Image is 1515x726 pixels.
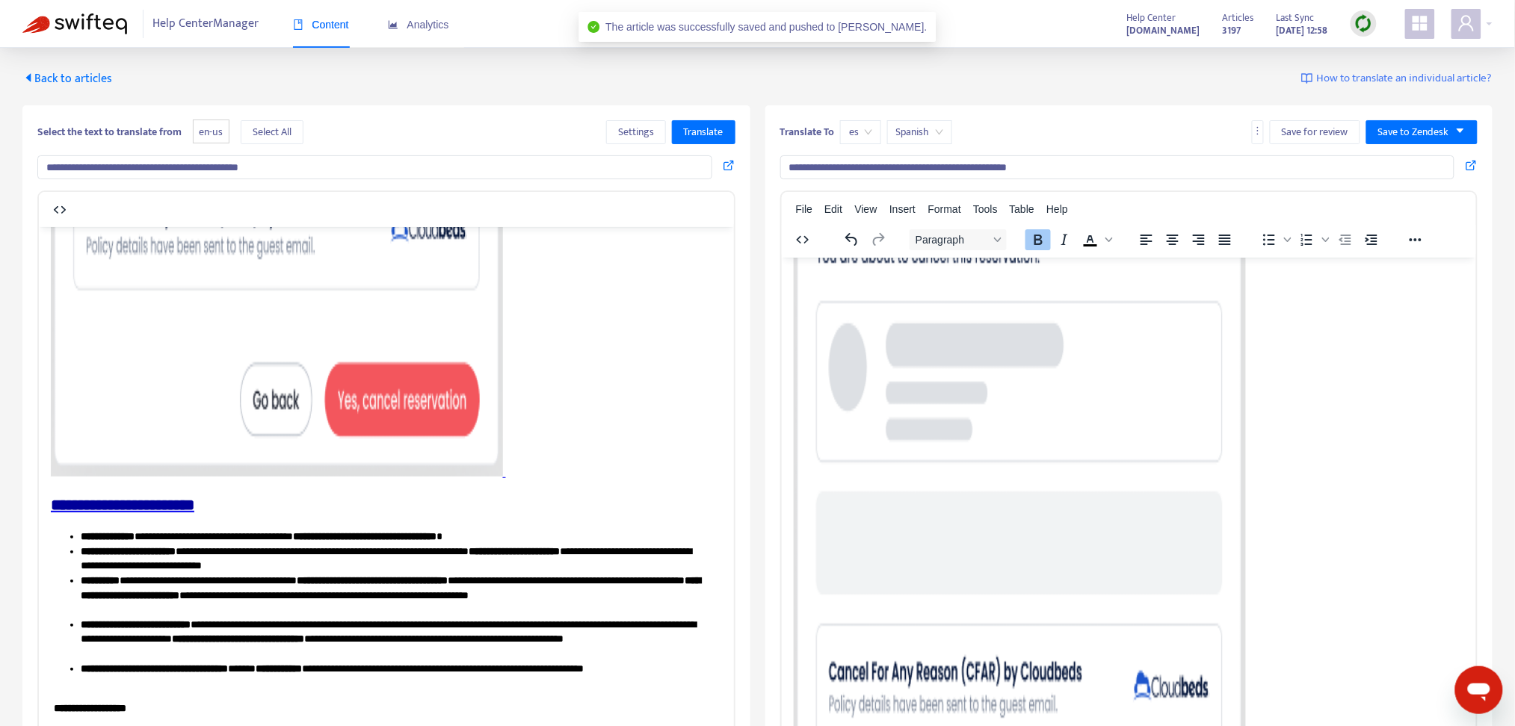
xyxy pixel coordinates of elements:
button: Translate [672,120,735,144]
button: Justify [1212,229,1238,250]
span: en-us [193,120,229,144]
span: Save for review [1282,124,1348,140]
button: Settings [606,120,666,144]
span: The article was successfully saved and pushed to [PERSON_NAME]. [605,21,927,33]
button: Increase indent [1359,229,1384,250]
span: Save to Zendesk [1378,124,1449,140]
span: Articles [1223,10,1254,26]
span: File [796,203,813,215]
span: check-circle [587,21,599,33]
span: caret-left [22,72,34,84]
span: Content [293,19,349,31]
div: Bullet list [1256,229,1294,250]
span: Last Sync [1277,10,1315,26]
span: Back to articles [22,69,112,89]
b: Select the text to translate from [37,123,182,140]
span: es [849,121,872,143]
span: Translate [684,124,723,140]
img: image-link [1301,72,1313,84]
span: Help Center [1127,10,1176,26]
b: Translate To [780,123,835,140]
button: Bold [1025,229,1051,250]
span: Help [1046,203,1068,215]
span: Select All [253,124,291,140]
button: more [1252,120,1264,144]
button: Align center [1160,229,1185,250]
button: Block Paragraph [910,229,1007,250]
button: Save for review [1270,120,1360,144]
div: Text color Black [1078,229,1115,250]
span: Tools [973,203,998,215]
a: How to translate an individual article? [1301,70,1493,87]
button: Decrease indent [1333,229,1358,250]
span: View [855,203,877,215]
a: [DOMAIN_NAME] [1127,22,1200,39]
img: Swifteq [22,13,127,34]
span: more [1253,125,1263,136]
span: Insert [889,203,916,215]
span: Settings [618,124,654,140]
span: user [1457,14,1475,32]
button: Italic [1052,229,1077,250]
iframe: Botón para iniciar la ventana de mensajería [1455,666,1503,714]
span: Edit [824,203,842,215]
img: sync.dc5367851b00ba804db3.png [1354,14,1373,33]
span: appstore [1411,14,1429,32]
button: Reveal or hide additional toolbar items [1403,229,1428,250]
span: caret-down [1455,125,1466,136]
button: Save to Zendeskcaret-down [1366,120,1478,144]
button: Undo [839,229,865,250]
span: How to translate an individual article? [1317,70,1493,87]
div: Numbered list [1295,229,1332,250]
span: area-chart [388,19,398,30]
span: Paragraph [916,234,989,246]
button: Redo [866,229,891,250]
button: Select All [241,120,303,144]
span: Table [1010,203,1034,215]
strong: 3197 [1223,22,1241,39]
button: Align left [1134,229,1159,250]
span: Format [928,203,961,215]
span: Spanish [896,121,943,143]
span: Help Center Manager [153,10,259,38]
strong: [DATE] 12:58 [1277,22,1328,39]
span: book [293,19,303,30]
button: Align right [1186,229,1212,250]
span: Analytics [388,19,449,31]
